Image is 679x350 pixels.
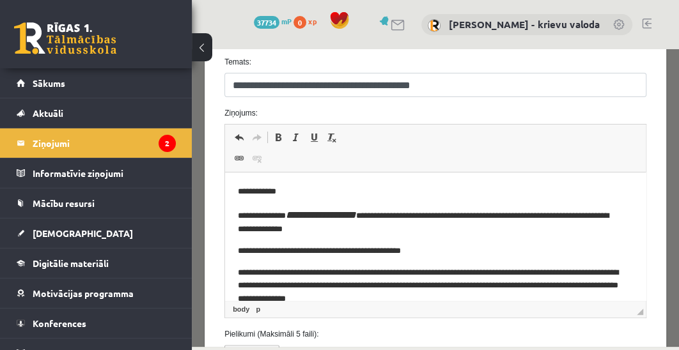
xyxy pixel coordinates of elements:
span: Aktuāli [33,107,63,119]
span: Mācību resursi [33,197,95,209]
a: Konferences [17,308,176,338]
a: Digitālie materiāli [17,248,176,278]
span: Sākums [33,77,65,89]
a: [PERSON_NAME] - krievu valoda [449,18,600,31]
a: Полужирный (Ctrl+B) [77,80,95,96]
label: Temats: [23,7,464,19]
span: [DEMOGRAPHIC_DATA] [33,227,133,239]
a: Элемент body [38,254,60,266]
img: Ludmila Ziediņa - krievu valoda [428,19,441,32]
span: mP [281,16,292,26]
a: Отменить (Ctrl+Z) [38,80,56,96]
a: Вставить/Редактировать ссылку (Ctrl+K) [38,101,56,118]
legend: Ziņojumi [33,128,176,158]
span: Konferences [33,317,86,329]
i: 2 [159,135,176,152]
span: Motivācijas programma [33,287,134,299]
a: [DEMOGRAPHIC_DATA] [17,218,176,248]
a: Курсив (Ctrl+I) [95,80,113,96]
a: Убрать форматирование [131,80,149,96]
span: Digitālie materiāli [33,257,109,269]
body: Визуальный текстовый редактор, wiswyg-editor-47433807887100-1760378936-597 [13,13,408,176]
span: 0 [293,16,306,29]
label: Ziņojums: [23,58,464,70]
a: Убрать ссылку [56,101,74,118]
span: Перетащите для изменения размера [445,259,451,266]
a: 0 xp [293,16,323,26]
a: Informatīvie ziņojumi [17,158,176,188]
a: Mācību resursi [17,188,176,218]
a: Элемент p [61,254,71,266]
legend: Informatīvie ziņojumi [33,158,176,188]
a: Motivācijas programma [17,278,176,308]
span: 37734 [254,16,279,29]
a: Rīgas 1. Tālmācības vidusskola [14,22,116,54]
a: Повторить (Ctrl+Y) [56,80,74,96]
a: Sākums [17,68,176,98]
a: Aktuāli [17,98,176,128]
label: Pielikumi (Maksimāli 5 faili): [23,279,464,291]
a: Подчеркнутый (Ctrl+U) [113,80,131,96]
span: xp [308,16,316,26]
a: Ziņojumi2 [17,128,176,158]
a: 37734 mP [254,16,292,26]
iframe: Визуальный текстовый редактор, wiswyg-editor-47433807887100-1760378936-597 [33,123,454,251]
